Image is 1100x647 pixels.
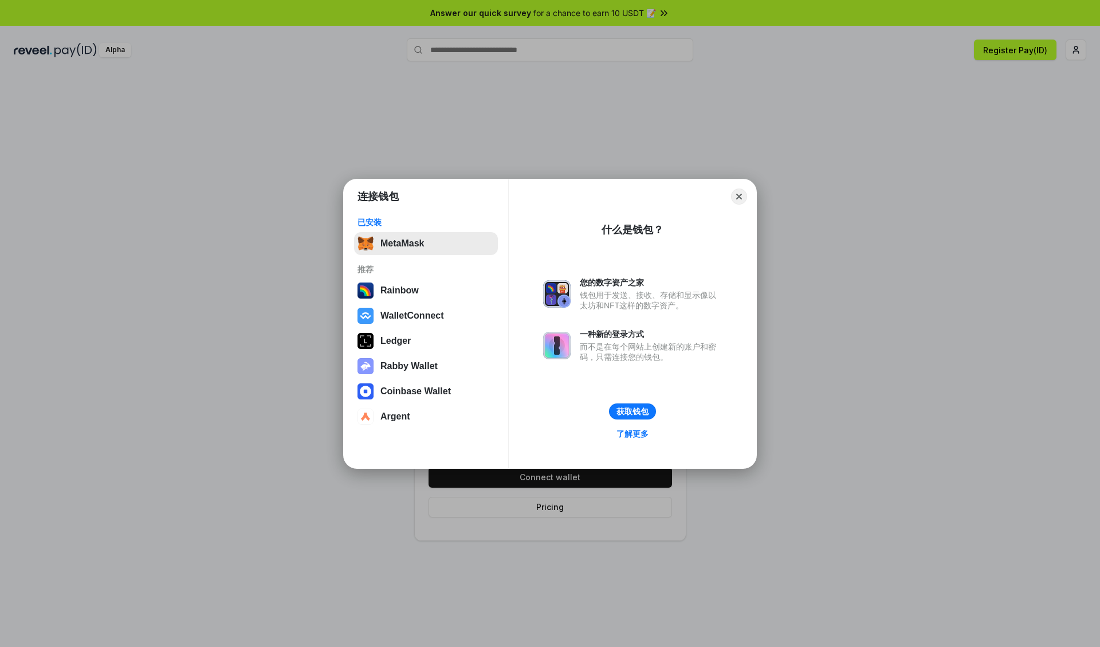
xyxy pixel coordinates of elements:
[357,264,494,275] div: 推荐
[380,285,419,296] div: Rainbow
[354,405,498,428] button: Argent
[580,290,722,311] div: 钱包用于发送、接收、存储和显示像以太坊和NFT这样的数字资产。
[354,232,498,255] button: MetaMask
[380,311,444,321] div: WalletConnect
[357,283,374,299] img: svg+xml,%3Csvg%20width%3D%22120%22%20height%3D%22120%22%20viewBox%3D%220%200%20120%20120%22%20fil...
[354,330,498,352] button: Ledger
[609,403,656,419] button: 获取钱包
[610,426,655,441] a: 了解更多
[354,355,498,378] button: Rabby Wallet
[380,386,451,397] div: Coinbase Wallet
[380,361,438,371] div: Rabby Wallet
[357,333,374,349] img: svg+xml,%3Csvg%20xmlns%3D%22http%3A%2F%2Fwww.w3.org%2F2000%2Fsvg%22%20width%3D%2228%22%20height%3...
[380,411,410,422] div: Argent
[357,217,494,228] div: 已安装
[354,380,498,403] button: Coinbase Wallet
[580,277,722,288] div: 您的数字资产之家
[357,383,374,399] img: svg+xml,%3Csvg%20width%3D%2228%22%20height%3D%2228%22%20viewBox%3D%220%200%2028%2028%22%20fill%3D...
[616,429,649,439] div: 了解更多
[543,280,571,308] img: svg+xml,%3Csvg%20xmlns%3D%22http%3A%2F%2Fwww.w3.org%2F2000%2Fsvg%22%20fill%3D%22none%22%20viewBox...
[357,358,374,374] img: svg+xml,%3Csvg%20xmlns%3D%22http%3A%2F%2Fwww.w3.org%2F2000%2Fsvg%22%20fill%3D%22none%22%20viewBox...
[357,308,374,324] img: svg+xml,%3Csvg%20width%3D%2228%22%20height%3D%2228%22%20viewBox%3D%220%200%2028%2028%22%20fill%3D...
[580,342,722,362] div: 而不是在每个网站上创建新的账户和密码，只需连接您的钱包。
[543,332,571,359] img: svg+xml,%3Csvg%20xmlns%3D%22http%3A%2F%2Fwww.w3.org%2F2000%2Fsvg%22%20fill%3D%22none%22%20viewBox...
[354,279,498,302] button: Rainbow
[580,329,722,339] div: 一种新的登录方式
[357,236,374,252] img: svg+xml,%3Csvg%20fill%3D%22none%22%20height%3D%2233%22%20viewBox%3D%220%200%2035%2033%22%20width%...
[380,238,424,249] div: MetaMask
[731,189,747,205] button: Close
[616,406,649,417] div: 获取钱包
[602,223,663,237] div: 什么是钱包？
[357,409,374,425] img: svg+xml,%3Csvg%20width%3D%2228%22%20height%3D%2228%22%20viewBox%3D%220%200%2028%2028%22%20fill%3D...
[354,304,498,327] button: WalletConnect
[357,190,399,203] h1: 连接钱包
[380,336,411,346] div: Ledger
